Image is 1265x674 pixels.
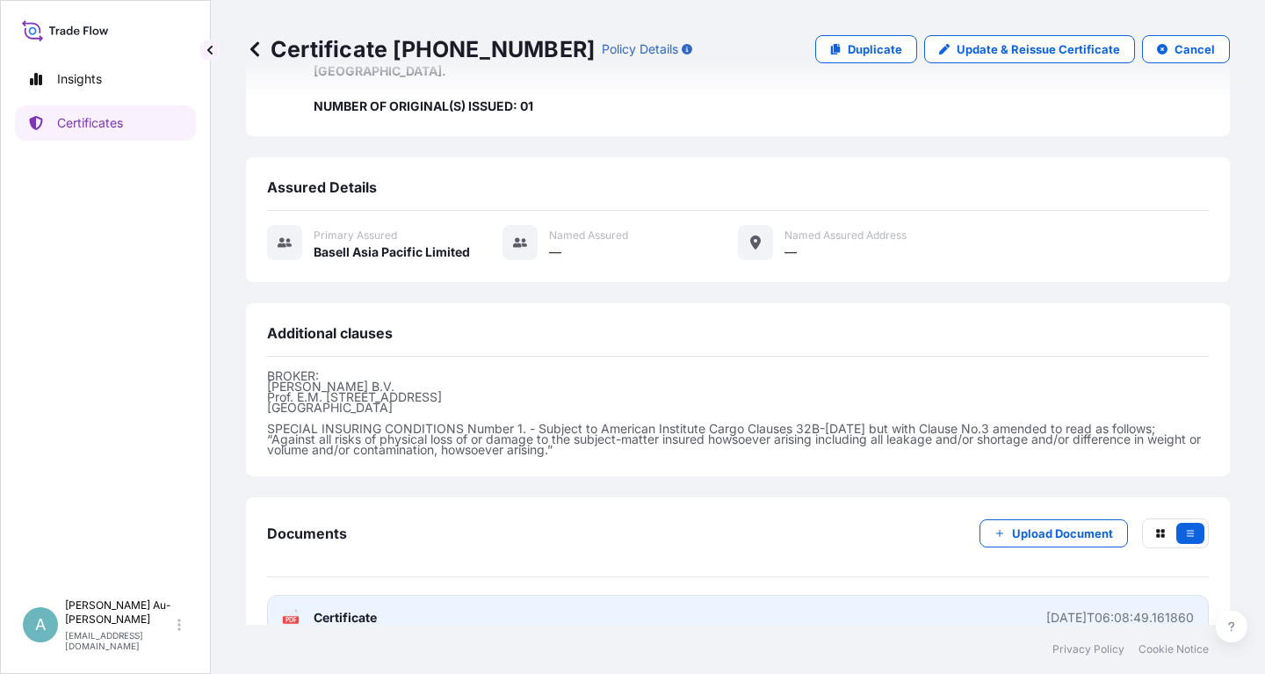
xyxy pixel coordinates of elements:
a: PDFCertificate[DATE]T06:08:49.161860 [267,595,1209,641]
span: Additional clauses [267,324,393,342]
p: [EMAIL_ADDRESS][DOMAIN_NAME] [65,630,174,651]
span: Named Assured [549,228,628,243]
a: Update & Reissue Certificate [924,35,1135,63]
a: Insights [15,62,196,97]
p: Update & Reissue Certificate [957,40,1120,58]
p: Certificates [57,114,123,132]
p: BROKER: [PERSON_NAME] B.V. Prof. E.M. [STREET_ADDRESS] [GEOGRAPHIC_DATA] SPECIAL INSURING CONDITI... [267,371,1209,455]
p: Certificate [PHONE_NUMBER] [246,35,595,63]
div: [DATE]T06:08:49.161860 [1046,609,1194,627]
a: Privacy Policy [1052,642,1124,656]
button: Upload Document [979,519,1128,547]
span: A [35,616,46,634]
p: Duplicate [848,40,902,58]
a: Certificates [15,105,196,141]
span: — [784,243,797,261]
a: Cookie Notice [1138,642,1209,656]
p: Cancel [1175,40,1215,58]
span: Documents [267,525,347,542]
p: Insights [57,70,102,88]
span: — [549,243,561,261]
button: Cancel [1142,35,1230,63]
span: Assured Details [267,178,377,196]
span: Basell Asia Pacific Limited [314,243,470,261]
span: Named Assured Address [784,228,907,243]
span: Primary assured [314,228,397,243]
a: Duplicate [815,35,917,63]
p: [PERSON_NAME] Au-[PERSON_NAME] [65,598,174,627]
p: Policy Details [602,40,678,58]
p: Upload Document [1012,525,1113,542]
text: PDF [286,617,297,623]
span: Certificate [314,609,377,627]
